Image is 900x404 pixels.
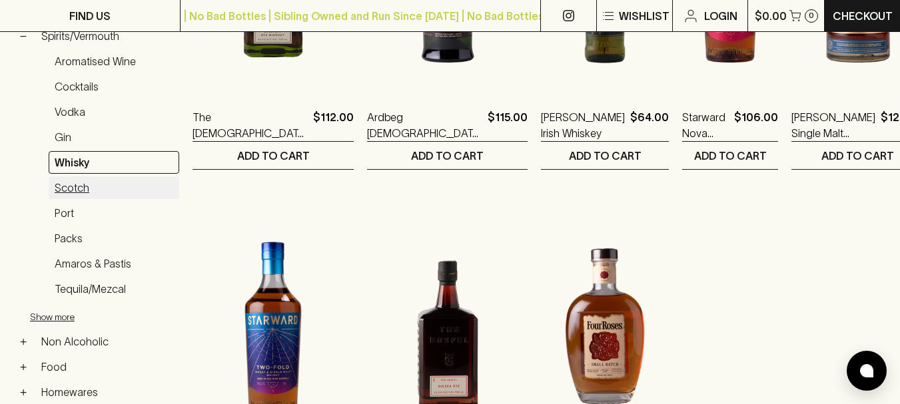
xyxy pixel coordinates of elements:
[734,109,778,141] p: $106.00
[30,303,205,330] button: Show more
[49,227,179,250] a: Packs
[193,109,308,141] a: The [DEMOGRAPHIC_DATA] Straight Rye Whiskey
[17,360,30,373] button: +
[694,148,767,164] p: ADD TO CART
[682,109,729,141] a: Starward Nova Single Malt Australian Whisky
[17,385,30,399] button: +
[193,142,354,169] button: ADD TO CART
[49,75,179,98] a: Cocktails
[682,142,778,169] button: ADD TO CART
[49,176,179,199] a: Scotch
[411,148,484,164] p: ADD TO CART
[49,50,179,73] a: Aromatised Wine
[35,25,179,47] a: Spirits/Vermouth
[791,109,875,141] a: [PERSON_NAME] Single Malt Whisky
[35,330,179,353] a: Non Alcoholic
[49,126,179,148] a: Gin
[704,8,737,24] p: Login
[237,148,310,164] p: ADD TO CART
[367,109,482,141] a: Ardbeg [DEMOGRAPHIC_DATA] Islay Single Malt Scotch Whisky
[49,151,179,174] a: Whisky
[860,364,873,377] img: bubble-icon
[488,109,528,141] p: $115.00
[833,8,893,24] p: Checkout
[541,109,625,141] a: [PERSON_NAME] Irish Whiskey
[367,142,528,169] button: ADD TO CART
[69,8,111,24] p: FIND US
[49,101,179,123] a: Vodka
[630,109,669,141] p: $64.00
[35,355,179,378] a: Food
[313,109,354,141] p: $112.00
[49,202,179,224] a: Port
[49,252,179,275] a: Amaros & Pastis
[49,278,179,300] a: Tequila/Mezcal
[809,12,814,19] p: 0
[17,29,30,43] button: −
[17,335,30,348] button: +
[821,148,894,164] p: ADD TO CART
[755,8,787,24] p: $0.00
[541,142,669,169] button: ADD TO CART
[619,8,670,24] p: Wishlist
[35,381,179,403] a: Homewares
[569,148,642,164] p: ADD TO CART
